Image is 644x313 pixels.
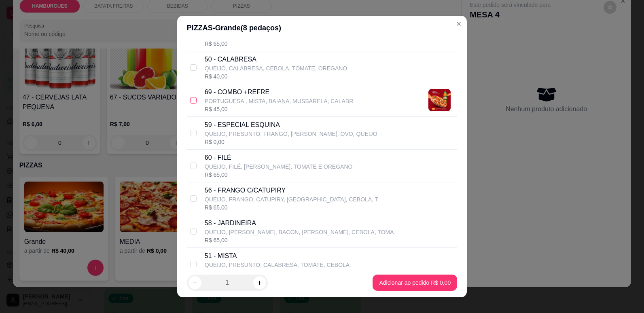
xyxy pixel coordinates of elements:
[373,275,457,291] button: Adicionar ao pedido R$ 0,00
[428,89,451,111] img: product-image
[253,276,266,289] button: increase-product-quantity
[205,163,353,171] p: QUEIJO, FILÉ, [PERSON_NAME], TOMATE E OREGANO
[205,105,353,113] div: R$ 45,00
[225,278,229,288] p: 1
[205,97,353,105] p: PORTUGUESA , MISTA, BAIANA, MUSSARELA, CALABR
[187,22,457,34] div: PIZZAS - Grande ( 8 pedaços)
[205,72,347,80] div: R$ 40,00
[205,203,378,211] div: R$ 65,00
[205,218,394,228] p: 58 - JARDINEIRA
[205,251,350,261] p: 51 - MISTA
[205,228,394,236] p: QUEIJO, [PERSON_NAME], BACON, [PERSON_NAME], CEBOLA, TOMA
[205,40,350,48] div: R$ 65,00
[205,261,350,269] p: QUEIJO, PRESUNTO, CALABRESA, TOMATE, CEBOLA
[205,186,378,195] p: 56 - FRANGO C/CATUPIRY
[205,138,377,146] div: R$ 0,00
[205,64,347,72] p: QUEIJO, CALABRESA, CEBOLA, TOMATE, OREGANO
[189,276,201,289] button: decrease-product-quantity
[452,17,465,30] button: Close
[205,153,353,163] p: 60 - FILÉ
[205,236,394,244] div: R$ 65,00
[205,130,377,138] p: QUEIJO, PRESUNTO, FRANGO, [PERSON_NAME], OVO, QUEIJO
[205,120,377,130] p: 59 - ESPECIAL ESQUINA
[205,87,353,97] p: 69 - COMBO +REFRE
[205,195,378,203] p: QUEIJO, FRANGO, CATUPIRY, [GEOGRAPHIC_DATA], CEBOLA, T
[205,171,353,179] div: R$ 65,00
[205,55,347,64] p: 50 - CALABRESA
